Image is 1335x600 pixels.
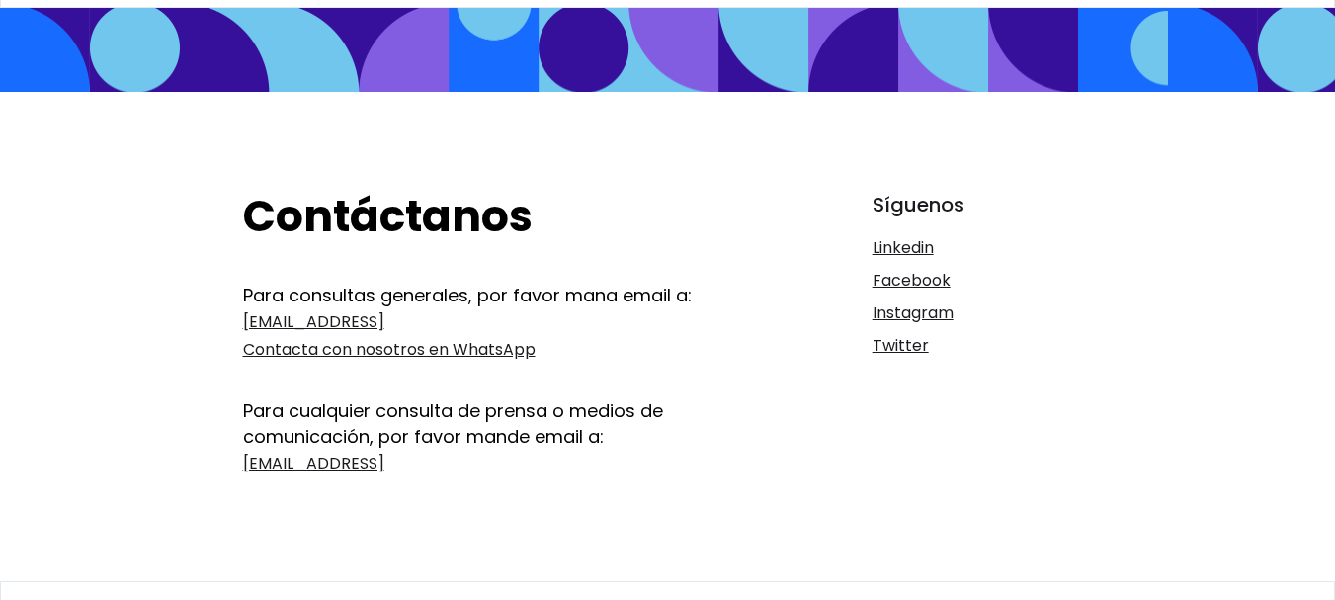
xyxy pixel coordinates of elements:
ul: Language list [40,565,119,593]
div: Para cualquier consulta de prensa o medios de comunicación, por favor mande email a: [243,369,744,450]
div: Síguenos [873,191,1093,218]
div: Para consultas generales, por favor mana email a: [243,283,744,308]
form: Get In Touch Form [243,283,744,482]
a: Instagram [873,300,1093,327]
aside: Language selected: Español [20,565,119,593]
a: Facebook [873,267,1093,295]
h2: Contáctanos [243,191,744,243]
a: Twitter [873,332,1093,360]
a: [EMAIL_ADDRESS] [243,450,744,477]
a: Linkedin [873,234,1093,262]
a: [EMAIL_ADDRESS]Contacta con nosotros en WhatsApp [243,308,744,364]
